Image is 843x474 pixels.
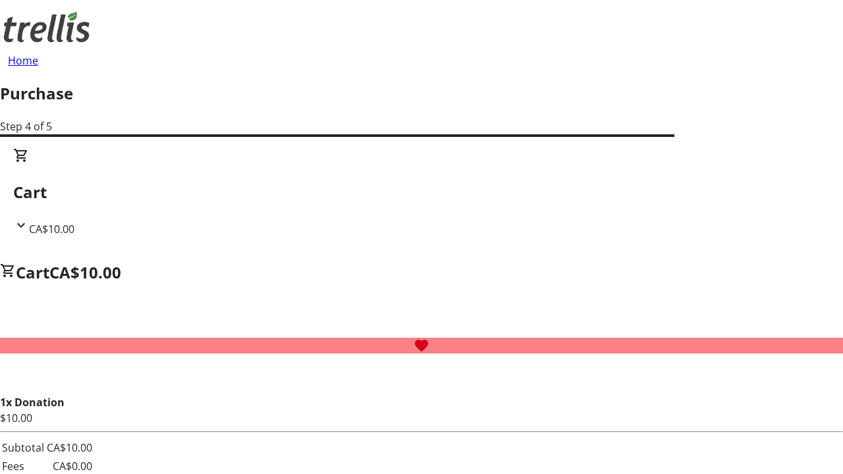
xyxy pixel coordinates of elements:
[49,261,121,283] span: CA$10.00
[13,180,830,204] h2: Cart
[16,261,49,283] span: Cart
[13,147,830,237] div: CartCA$10.00
[46,439,93,456] td: CA$10.00
[29,222,74,236] span: CA$10.00
[1,439,45,456] td: Subtotal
